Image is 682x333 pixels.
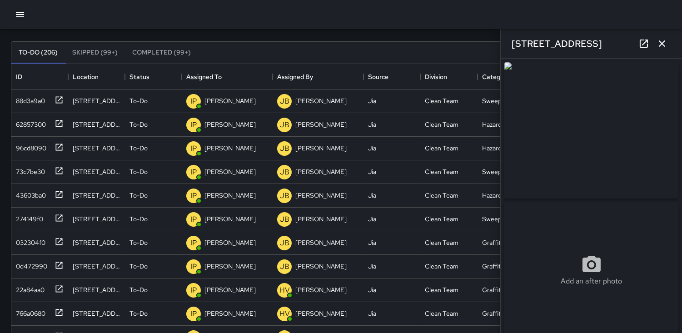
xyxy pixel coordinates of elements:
p: IP [190,308,197,319]
div: Clean Team [425,262,459,271]
p: [PERSON_NAME] [295,96,347,105]
div: Clean Team [425,309,459,318]
p: To-Do [129,309,148,318]
p: [PERSON_NAME] [204,238,256,247]
p: IP [190,96,197,107]
div: Clean Team [425,144,459,153]
p: JB [280,143,289,154]
div: 1012 Mission Street [73,191,120,200]
div: Jia [368,120,376,129]
p: IP [190,261,197,272]
p: [PERSON_NAME] [204,285,256,294]
div: 96cd8090 [12,140,46,153]
div: ID [16,64,22,89]
div: Jia [368,144,376,153]
div: Division [421,64,478,89]
p: [PERSON_NAME] [295,120,347,129]
div: 62857300 [12,116,46,129]
p: JB [280,119,289,130]
div: 93 10th Street [73,309,120,318]
div: Assigned To [186,64,222,89]
div: Assigned To [182,64,273,89]
div: 88d3a9a0 [12,93,45,105]
div: Status [129,64,149,89]
div: Assigned By [277,64,313,89]
div: 96 6th Street [73,214,120,224]
p: [PERSON_NAME] [204,262,256,271]
div: Hazardous Waste [482,144,530,153]
div: Division [425,64,448,89]
div: 274149f0 [12,211,43,224]
div: Hazardous Waste [482,191,530,200]
p: IP [190,119,197,130]
div: Jia [368,309,376,318]
div: Clean Team [425,167,459,176]
p: HV [279,285,290,296]
div: Hazardous Waste [482,120,530,129]
div: 766a0680 [12,305,45,318]
div: Clean Team [425,214,459,224]
p: [PERSON_NAME] [204,144,256,153]
p: JB [280,214,289,225]
p: IP [190,143,197,154]
div: 43603ba0 [12,187,46,200]
div: Sweep [482,96,502,105]
div: Jia [368,214,376,224]
p: [PERSON_NAME] [204,120,256,129]
div: 73c7be30 [12,164,45,176]
div: Graffiti - Private [482,285,528,294]
p: [PERSON_NAME] [295,144,347,153]
p: JB [280,190,289,201]
p: [PERSON_NAME] [295,285,347,294]
div: Jia [368,191,376,200]
p: To-Do [129,285,148,294]
div: Clean Team [425,285,459,294]
p: [PERSON_NAME] [204,191,256,200]
div: ID [11,64,68,89]
p: JB [280,261,289,272]
p: To-Do [129,96,148,105]
p: IP [190,214,197,225]
div: Jia [368,285,376,294]
div: 1066 Mission Street [73,120,120,129]
p: JB [280,167,289,178]
div: Jia [368,96,376,105]
div: Jia [368,238,376,247]
div: Clean Team [425,191,459,200]
div: Clean Team [425,120,459,129]
button: Completed (99+) [125,42,198,64]
button: Skipped (99+) [65,42,125,64]
div: Status [125,64,182,89]
p: [PERSON_NAME] [295,167,347,176]
p: [PERSON_NAME] [295,214,347,224]
p: HV [279,308,290,319]
div: Jia [368,262,376,271]
p: [PERSON_NAME] [204,309,256,318]
div: 0d472990 [12,258,47,271]
p: JB [280,238,289,249]
div: Graffiti - Public [482,309,525,318]
div: Location [73,64,99,89]
p: [PERSON_NAME] [204,214,256,224]
div: Assigned By [273,64,363,89]
p: [PERSON_NAME] [295,309,347,318]
div: 1066 Mission Street [73,144,120,153]
p: To-Do [129,167,148,176]
p: To-Do [129,120,148,129]
p: To-Do [129,262,148,271]
p: To-Do [129,238,148,247]
div: Sweep [482,214,502,224]
p: To-Do [129,214,148,224]
p: [PERSON_NAME] [295,238,347,247]
div: Clean Team [425,238,459,247]
div: Clean Team [425,96,459,105]
div: Graffiti - Public [482,262,525,271]
p: IP [190,190,197,201]
div: 22a84aa0 [12,282,45,294]
p: To-Do [129,144,148,153]
div: Jia [368,167,376,176]
div: 1133 Market Street [73,262,120,271]
p: [PERSON_NAME] [204,96,256,105]
div: 1059 Market Street [73,238,120,247]
div: 1028 Mission Street [73,167,120,176]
